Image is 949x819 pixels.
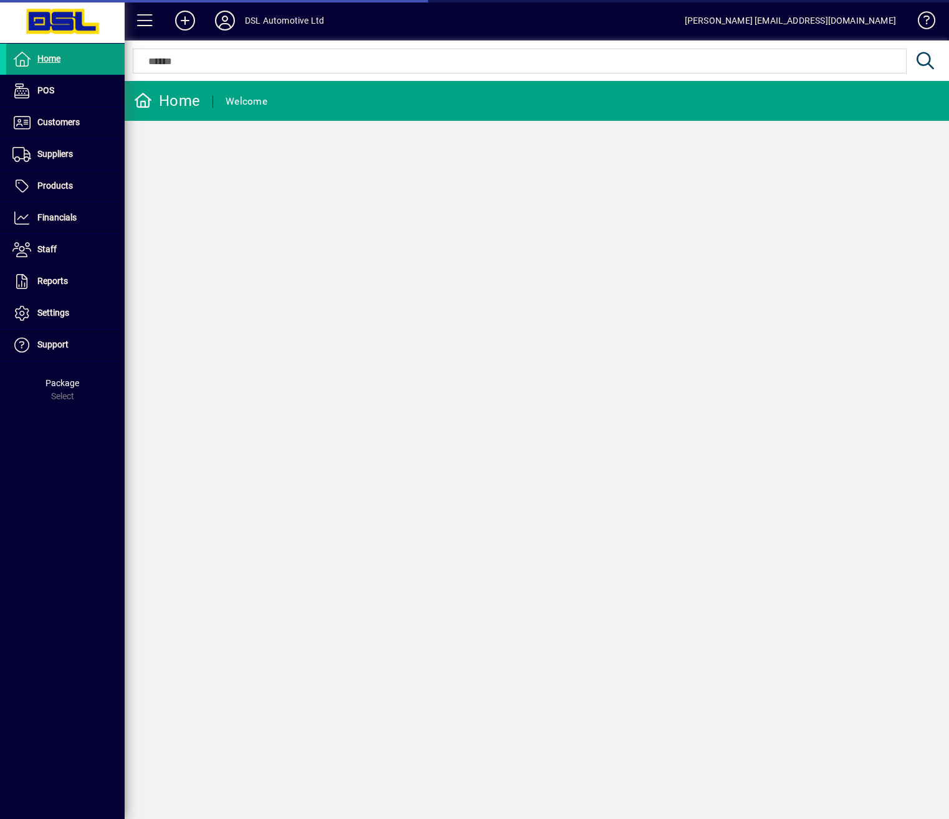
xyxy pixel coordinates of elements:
[908,2,933,43] a: Knowledge Base
[37,308,69,318] span: Settings
[6,234,125,265] a: Staff
[37,212,77,222] span: Financials
[37,181,73,191] span: Products
[6,298,125,329] a: Settings
[205,9,245,32] button: Profile
[37,244,57,254] span: Staff
[6,266,125,297] a: Reports
[6,202,125,234] a: Financials
[6,139,125,170] a: Suppliers
[37,117,80,127] span: Customers
[134,91,200,111] div: Home
[6,329,125,361] a: Support
[6,171,125,202] a: Products
[37,339,69,349] span: Support
[685,11,896,31] div: [PERSON_NAME] [EMAIL_ADDRESS][DOMAIN_NAME]
[45,378,79,388] span: Package
[37,276,68,286] span: Reports
[37,85,54,95] span: POS
[165,9,205,32] button: Add
[37,54,60,64] span: Home
[6,107,125,138] a: Customers
[245,11,324,31] div: DSL Automotive Ltd
[37,149,73,159] span: Suppliers
[6,75,125,107] a: POS
[226,92,267,111] div: Welcome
